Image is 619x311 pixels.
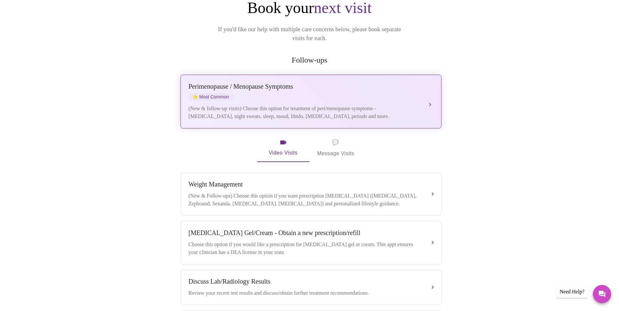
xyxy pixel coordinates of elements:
div: Review your recent test results and discuss/obtain further treatment recommendations. [189,289,420,297]
button: Discuss Lab/Radiology ResultsReview your recent test results and discuss/obtain further treatment... [180,270,441,305]
p: If you'd like our help with multiple care concerns below, please book separate visits for each. [209,25,410,43]
button: Weight Management(New & Follow-ups) Choose this option if you want prescription [MEDICAL_DATA] ([... [180,172,441,216]
span: Most Common [189,93,233,101]
button: [MEDICAL_DATA] Gel/Cream - Obtain a new prescription/refillChoose this option if you would like a... [180,221,441,264]
div: Perimenopause / Menopause Symptoms [189,83,420,90]
div: Need Help? [556,286,588,298]
div: (New & Follow-ups) Choose this option if you want prescription [MEDICAL_DATA] ([MEDICAL_DATA], Ze... [189,192,420,208]
div: (New & follow-up visits) Choose this option for treatment of peri/menopause symptoms - [MEDICAL_D... [189,105,420,120]
div: Discuss Lab/Radiology Results [189,278,420,285]
h2: Follow-ups [179,56,440,65]
span: star [193,94,198,99]
div: Choose this option if you would like a prescription for [MEDICAL_DATA] gel or cream. This appt en... [189,241,420,256]
span: Video Visits [265,139,302,157]
div: Weight Management [189,181,420,188]
div: [MEDICAL_DATA] Gel/Cream - Obtain a new prescription/refill [189,229,420,237]
span: message [332,138,339,147]
span: Message Visits [317,138,354,158]
button: Messages [593,285,611,303]
button: Perimenopause / Menopause SymptomsstarMost Common(New & follow-up visits) Choose this option for ... [180,75,441,128]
